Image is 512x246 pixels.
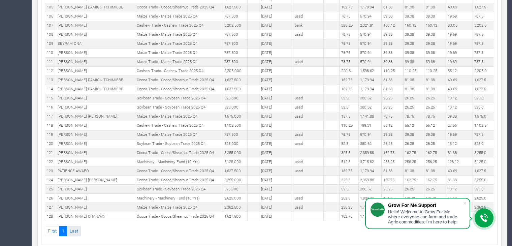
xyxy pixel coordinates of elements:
td: 3,715.62 [358,157,382,166]
td: 52.5 [340,94,359,103]
td: 157.5 [340,112,359,121]
td: 39.38 [424,39,446,48]
td: 787.500 [223,30,247,39]
td: 39.38 [403,30,424,39]
td: [DATE] [259,75,293,85]
td: Maize Trade - Maize Trade 2025 Q4 [135,130,223,139]
td: 55.12 [446,66,473,75]
td: 1,575.0 [473,112,494,121]
td: 121 [45,148,56,157]
td: 19.69 [446,130,473,139]
td: [PERSON_NAME] [56,157,135,166]
td: 39.38 [382,57,403,66]
td: [DATE] [259,176,293,185]
td: 525.0 [473,103,494,112]
td: 787.5 [473,39,494,48]
td: 106 [45,12,56,21]
td: 40.69 [446,166,473,176]
td: 128.12 [446,157,473,166]
td: Maize Trade - Maize Trade 2025 Q4 [135,57,223,66]
td: [DATE] [259,12,293,21]
td: 81.38 [424,3,446,12]
td: 81.38 [382,75,403,85]
td: Cashew Trade - Cashew Trade 2025 Q4 [135,21,223,30]
td: 81.38 [403,166,424,176]
td: [DATE] [259,57,293,66]
td: 787.500 [223,57,247,66]
td: Cocoa Trade - Cocoa/Shearnut Trade 2025 Q4 [135,3,223,12]
td: [DATE] [259,30,293,39]
td: 19.69 [446,57,473,66]
td: 110 [45,48,56,57]
td: 123 [45,166,56,176]
td: ussd [293,103,323,112]
td: ussd [293,166,323,176]
td: 160.12 [424,21,446,30]
td: 52.5 [340,185,359,194]
td: 1,627.500 [223,75,247,85]
td: SEYRAM ONAI [56,39,135,48]
td: 256.25 [382,157,403,166]
td: 78.75 [340,39,359,48]
td: 39.38 [403,57,424,66]
td: 1,102.500 [223,121,247,130]
td: 2,359.88 [358,176,382,185]
td: 26.25 [403,94,424,103]
td: 40.69 [446,3,473,12]
div: Grow For Me Support [388,203,463,208]
td: 1,179.94 [358,212,382,221]
td: 1,627.500 [223,212,247,221]
td: 3,255.0 [473,148,494,157]
td: Cocoa Trade - Cocoa/Shearnut Trade 2025 Q4 [135,85,223,94]
td: 113 [45,75,56,85]
td: 111 [45,57,56,66]
td: 39.38 [446,112,473,121]
td: 26.25 [424,94,446,103]
td: 1,627.5 [473,85,494,94]
td: [DATE] [259,157,293,166]
td: 160.12 [382,21,403,30]
td: 320.25 [340,21,359,30]
td: 570.94 [358,39,382,48]
td: 256.25 [403,157,424,166]
td: 26.25 [382,139,403,148]
td: [PERSON_NAME] [56,148,135,157]
td: Cashew Trade - Cashew Trade 2025 Q4 [135,121,223,130]
td: 27.56 [446,121,473,130]
td: Soybean Trade - Soybean Trade 2025 Q4 [135,185,223,194]
td: 570.94 [358,30,382,39]
td: 81.38 [403,75,424,85]
td: 2,625.0 [473,194,494,203]
td: 122 [45,157,56,166]
td: 787.5 [473,57,494,66]
td: 80.06 [446,21,473,30]
td: 40.69 [446,85,473,94]
td: 3,202.5 [473,21,494,30]
a: First [45,226,59,236]
td: Maize Trade - Maize Trade 2025 Q4 [135,30,223,39]
td: 39.38 [403,48,424,57]
td: 117 [45,112,56,121]
td: [PERSON_NAME] [56,12,135,21]
td: ussd [293,12,323,21]
td: 1,179.94 [358,85,382,94]
td: 39.38 [382,130,403,139]
td: 1,102.5 [473,121,494,130]
nav: Page Navigation [45,226,494,236]
td: ussd [293,157,323,166]
td: 65.62 [446,194,473,203]
td: 256.25 [424,157,446,166]
td: 78.75 [340,48,359,57]
td: Maize Trade - Maize Trade 2025 Q4 [135,203,223,212]
td: 570.94 [358,130,382,139]
td: 525.0 [473,185,494,194]
td: 1,627.5 [473,3,494,12]
td: 19.69 [446,30,473,39]
td: [PERSON_NAME] [56,103,135,112]
td: 787.500 [223,48,247,57]
td: 39.38 [424,130,446,139]
td: 1,179.94 [358,75,382,85]
td: 787.500 [223,12,247,21]
td: 525.000 [223,139,247,148]
td: 26.25 [424,185,446,194]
